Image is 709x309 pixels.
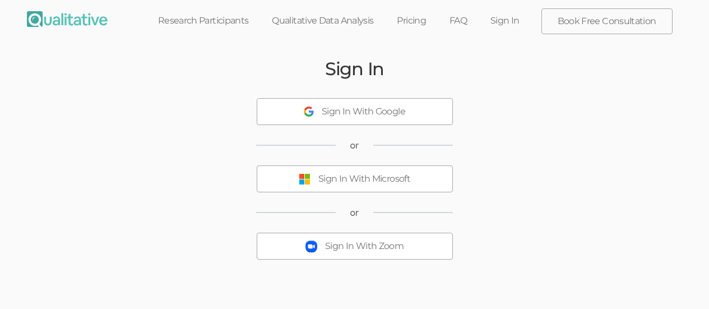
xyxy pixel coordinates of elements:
button: Sign In With Microsoft [257,165,453,192]
a: Research Participants [146,8,261,33]
img: Sign In With Zoom [305,241,317,252]
div: Sign In With Google [322,105,405,118]
div: Sign In With Microsoft [318,173,410,186]
button: Sign In With Zoom [257,233,453,260]
button: Sign In With Google [257,98,453,125]
a: Book Free Consultation [542,9,672,34]
span: or [350,139,359,152]
a: Sign In [479,8,531,33]
img: Qualitative [27,11,108,27]
div: Sign In With Zoom [325,240,404,253]
span: or [350,206,359,219]
img: Sign In With Microsoft [299,173,311,185]
img: Sign In With Google [304,107,314,117]
a: Qualitative Data Analysis [260,8,385,33]
a: FAQ [438,8,479,33]
a: Pricing [385,8,438,33]
h2: Sign In [325,59,384,79]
